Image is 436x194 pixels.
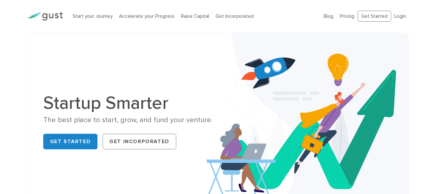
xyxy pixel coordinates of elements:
[394,13,406,19] a: Login
[103,134,176,149] a: Get Incorporated
[43,115,213,125] div: The best place to start, grow, and fund your venture.
[324,13,333,19] a: Blog
[43,94,213,112] h1: Startup Smarter
[119,13,175,19] a: Accelerate your Progress
[73,13,113,19] a: Start your Journey
[340,13,354,19] a: Pricing
[181,13,209,19] a: Raise Capital
[216,13,254,19] a: Get Incorporated
[27,12,63,21] img: Gust Logo
[43,134,98,149] a: Get Started
[358,11,391,22] a: Get Started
